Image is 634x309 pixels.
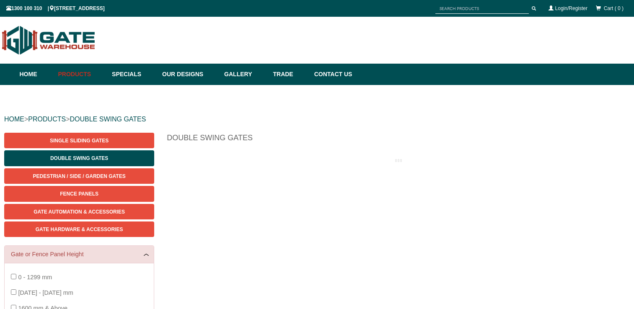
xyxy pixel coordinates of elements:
a: Login/Register [555,5,587,11]
img: please_wait.gif [395,158,402,163]
a: Home [20,64,54,85]
a: Trade [269,64,310,85]
a: Gate or Fence Panel Height [11,250,148,259]
div: > > [4,106,630,133]
a: PRODUCTS [28,116,66,123]
span: Double Swing Gates [50,155,108,161]
h1: Double Swing Gates [167,133,630,147]
a: Products [54,64,108,85]
a: Our Designs [158,64,220,85]
a: DOUBLE SWING GATES [70,116,146,123]
span: Gate Automation & Accessories [34,209,125,215]
span: Cart ( 0 ) [604,5,624,11]
a: Pedestrian / Side / Garden Gates [4,168,154,184]
span: 1300 100 310 | [STREET_ADDRESS] [6,5,105,11]
a: Contact Us [310,64,352,85]
a: Specials [108,64,158,85]
span: Pedestrian / Side / Garden Gates [33,173,126,179]
span: [DATE] - [DATE] mm [18,289,73,296]
span: 0 - 1299 mm [18,274,52,281]
a: Gallery [220,64,269,85]
a: Gate Hardware & Accessories [4,221,154,237]
a: Single Sliding Gates [4,133,154,148]
a: HOME [4,116,24,123]
a: Fence Panels [4,186,154,201]
input: SEARCH PRODUCTS [435,3,529,14]
a: Double Swing Gates [4,150,154,166]
a: Gate Automation & Accessories [4,204,154,219]
span: Single Sliding Gates [50,138,109,144]
span: Fence Panels [60,191,98,197]
span: Gate Hardware & Accessories [36,227,123,232]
